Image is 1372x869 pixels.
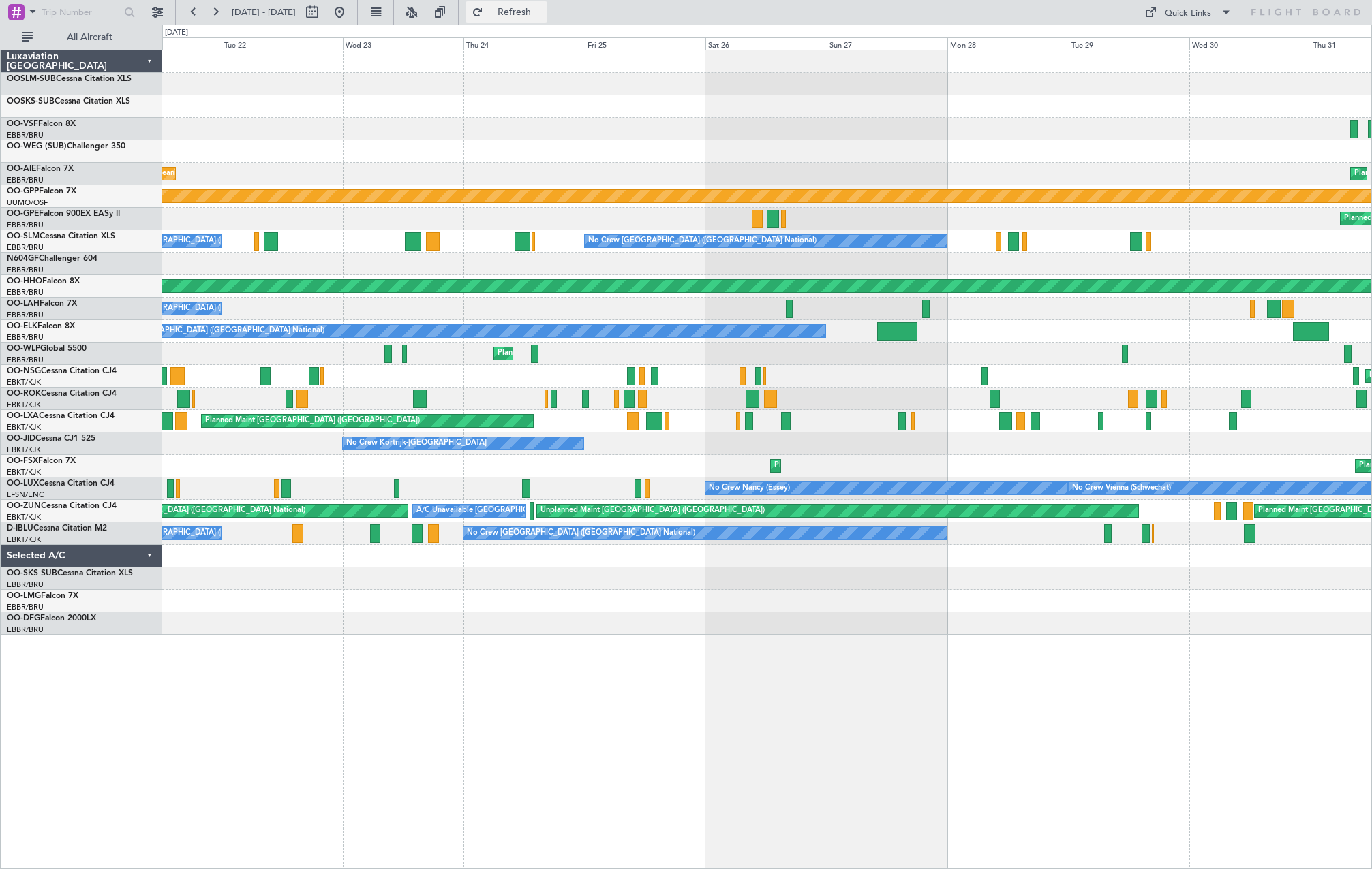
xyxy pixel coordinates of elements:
a: OO-LUXCessna Citation CJ4 [7,479,115,488]
div: Wed 23 [343,37,463,50]
a: EBKT/KJK [7,400,41,410]
span: OO-LXA [7,412,39,420]
a: EBBR/BRU [7,310,44,320]
span: OO-ROK [7,390,41,398]
a: OO-LAHFalcon 7X [7,300,77,308]
a: OO-SLMCessna Citation XLS [7,232,115,240]
a: OOSKS-SUBCessna Citation XLS [7,97,130,106]
div: Fri 25 [585,37,705,50]
a: EBBR/BRU [7,242,44,253]
div: No Crew [GEOGRAPHIC_DATA] ([GEOGRAPHIC_DATA] National) [104,231,333,251]
a: EBKT/KJK [7,512,41,522]
div: AOG Maint [GEOGRAPHIC_DATA] ([GEOGRAPHIC_DATA] National) [69,501,305,521]
div: A/C Unavailable [GEOGRAPHIC_DATA] ([GEOGRAPHIC_DATA] National) [416,501,670,521]
a: OO-LXACessna Citation CJ4 [7,412,115,420]
a: UUMO/OSF [7,197,48,208]
span: OO-LAH [7,300,40,308]
a: EBKT/KJK [7,535,41,545]
a: EBBR/BRU [7,287,44,298]
div: Mon 28 [947,37,1068,50]
a: OOSLM-SUBCessna Citation XLS [7,75,132,83]
div: Sat 26 [705,37,826,50]
div: Sun 27 [827,37,947,50]
a: OO-WEG (SUB)Challenger 350 [7,142,125,151]
span: OO-FSX [7,457,38,465]
span: OO-GPE [7,210,39,218]
div: Wed 30 [1189,37,1310,50]
span: OO-ZUN [7,502,41,510]
a: EBBR/BRU [7,332,44,343]
span: Refresh [486,7,543,17]
div: Unplanned Maint [GEOGRAPHIC_DATA] ([GEOGRAPHIC_DATA]) [540,501,765,521]
a: EBBR/BRU [7,580,44,590]
div: Planned Maint [GEOGRAPHIC_DATA] ([GEOGRAPHIC_DATA]) [205,411,420,431]
div: [DATE] [165,27,188,39]
span: OO-NSG [7,367,41,375]
a: OO-GPPFalcon 7X [7,187,76,195]
a: LFSN/ENC [7,490,44,500]
span: OO-VSF [7,120,38,128]
a: EBKT/KJK [7,445,41,455]
a: EBBR/BRU [7,175,44,185]
span: OO-ELK [7,322,37,330]
button: Quick Links [1138,1,1238,23]
a: EBBR/BRU [7,265,44,275]
div: Planned Maint Kortrijk-[GEOGRAPHIC_DATA] [774,456,933,476]
div: Quick Links [1165,7,1211,20]
span: OO-LUX [7,479,39,488]
a: EBKT/KJK [7,467,41,477]
a: OO-ELKFalcon 8X [7,322,75,330]
div: No Crew [GEOGRAPHIC_DATA] ([GEOGRAPHIC_DATA] National) [104,523,333,543]
a: OO-VSFFalcon 8X [7,120,76,128]
div: Thu 24 [463,37,584,50]
span: OO-DFG [7,614,40,622]
span: OO-JID [7,434,35,443]
a: EBBR/BRU [7,602,44,612]
span: OO-WLP [7,345,40,353]
span: OO-SKS SUB [7,569,57,578]
span: All Aircraft [35,33,144,42]
span: OO-SLM [7,232,40,240]
div: No Crew [GEOGRAPHIC_DATA] ([GEOGRAPHIC_DATA] National) [104,298,333,319]
a: OO-SKS SUBCessna Citation XLS [7,569,133,578]
span: [DATE] - [DATE] [232,6,296,18]
a: EBKT/KJK [7,422,41,432]
a: OO-FSXFalcon 7X [7,457,76,465]
a: EBBR/BRU [7,625,44,635]
span: OOSLM-SUB [7,75,56,83]
a: N604GFChallenger 604 [7,255,97,263]
a: OO-ROKCessna Citation CJ4 [7,390,117,398]
span: OO-LMG [7,592,41,600]
a: OO-DFGFalcon 2000LX [7,614,96,622]
a: OO-HHOFalcon 8X [7,277,80,285]
div: Planned Maint Milan (Linate) [498,343,596,364]
span: OO-WEG (SUB) [7,142,67,151]
button: Refresh [466,1,547,23]
span: N604GF [7,255,39,263]
div: No Crew [GEOGRAPHIC_DATA] ([GEOGRAPHIC_DATA] National) [588,231,817,251]
span: OO-AIE [7,165,36,173]
div: No Crew [GEOGRAPHIC_DATA] ([GEOGRAPHIC_DATA] National) [467,523,695,543]
span: OO-GPP [7,187,39,195]
a: OO-AIEFalcon 7X [7,165,74,173]
a: OO-LMGFalcon 7X [7,592,78,600]
span: OOSKS-SUB [7,97,55,106]
a: OO-NSGCessna Citation CJ4 [7,367,117,375]
div: Tue 29 [1069,37,1189,50]
a: OO-GPEFalcon 900EX EASy II [7,210,120,218]
div: No Crew Nancy (Essey) [709,478,790,499]
a: OO-ZUNCessna Citation CJ4 [7,502,117,510]
span: OO-HHO [7,277,42,285]
a: EBBR/BRU [7,130,44,140]
button: All Aircraft [15,27,148,48]
a: OO-JIDCessna CJ1 525 [7,434,95,443]
div: No Crew Vienna (Schwechat) [1072,478,1171,499]
a: EBBR/BRU [7,355,44,365]
div: Owner [GEOGRAPHIC_DATA] ([GEOGRAPHIC_DATA] National) [104,321,324,341]
div: Tue 22 [222,37,342,50]
a: EBKT/KJK [7,377,41,388]
a: D-IBLUCessna Citation M2 [7,524,107,533]
a: OO-WLPGlobal 5500 [7,345,87,353]
div: No Crew Kortrijk-[GEOGRAPHIC_DATA] [346,433,487,454]
input: Trip Number [42,2,120,22]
